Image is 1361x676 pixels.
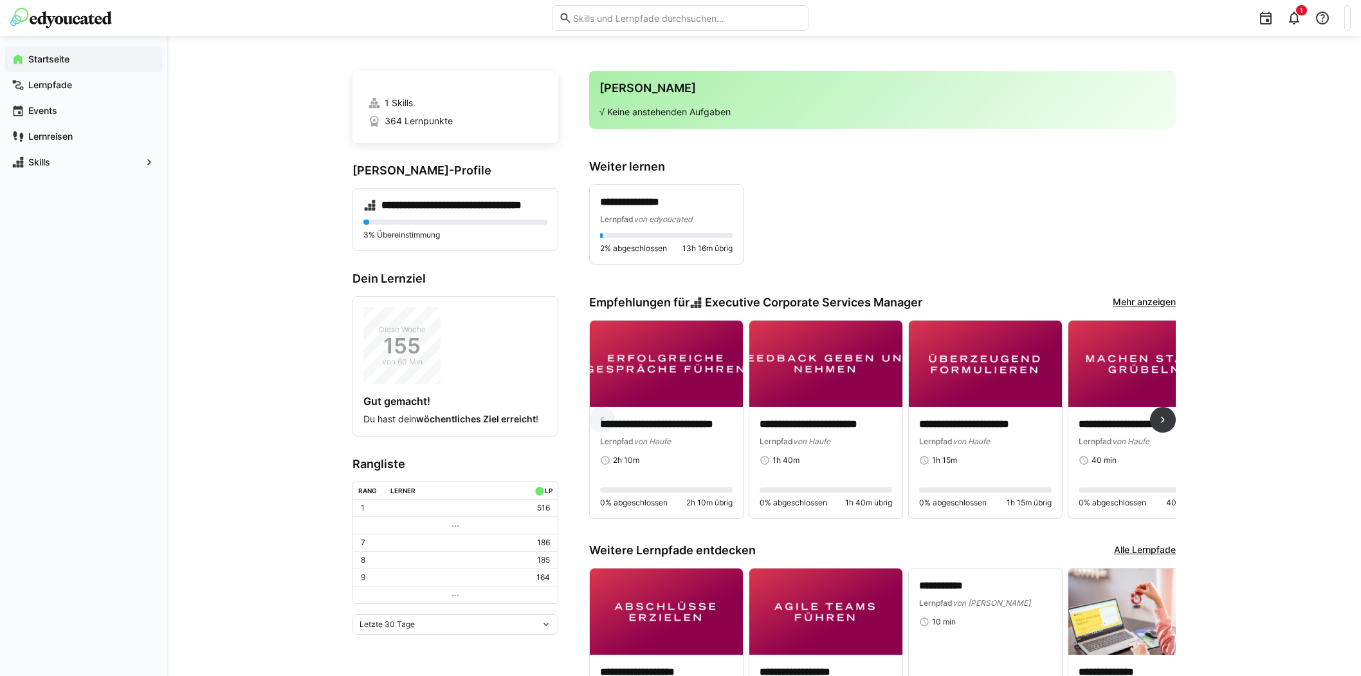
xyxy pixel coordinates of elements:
span: Letzte 30 Tage [360,619,415,630]
span: von Haufe [793,437,830,446]
strong: wöchentliches Ziel erreicht [416,413,536,424]
span: 40 min [1092,455,1117,465]
img: image [1068,321,1221,407]
img: image [590,321,743,407]
span: 40 min übrig [1166,498,1211,508]
a: Alle Lernpfade [1114,543,1176,558]
span: 10 min [932,617,956,627]
span: 2h 10m übrig [686,498,733,508]
span: Lernpfad [1079,437,1112,446]
p: 516 [537,503,550,513]
h3: Weiter lernen [589,160,1176,174]
span: Lernpfad [600,437,634,446]
span: von Haufe [1112,437,1149,446]
p: Du hast dein ! [363,413,547,426]
span: 1h 40m [772,455,799,465]
h4: Gut gemacht! [363,395,547,408]
a: 1 Skills [368,97,543,109]
span: 0% abgeschlossen [1079,498,1146,508]
p: 8 [361,555,365,565]
span: von [PERSON_NAME] [953,598,1030,608]
img: image [749,321,902,407]
p: 185 [537,555,550,565]
div: LP [545,487,553,494]
p: 1 [361,503,365,513]
span: 2h 10m [613,455,639,465]
span: 0% abgeschlossen [600,498,668,508]
h3: Empfehlungen für [589,296,922,310]
h3: [PERSON_NAME] [599,81,1165,95]
span: 364 Lernpunkte [385,115,453,127]
span: Lernpfad [600,214,634,224]
span: Lernpfad [760,437,793,446]
img: image [749,568,902,655]
span: von Haufe [953,437,990,446]
div: Rang [358,487,377,494]
input: Skills und Lernpfade durchsuchen… [572,12,802,24]
span: 1h 15m [932,455,957,465]
span: Executive Corporate Services Manager [705,296,922,310]
span: Lernpfad [919,437,953,446]
span: 1 [1300,6,1303,14]
img: image [1068,568,1221,655]
p: √ Keine anstehenden Aufgaben [599,106,1165,118]
a: Mehr anzeigen [1113,296,1176,310]
p: 9 [361,572,365,583]
h3: [PERSON_NAME]-Profile [352,164,558,178]
span: 1h 15m übrig [1007,498,1052,508]
h3: Weitere Lernpfade entdecken [589,543,756,558]
span: von Haufe [634,437,671,446]
img: image [909,321,1062,407]
h3: Rangliste [352,457,558,471]
span: 13h 16m übrig [682,243,733,254]
span: von edyoucated [634,214,692,224]
div: Lerner [390,487,416,494]
p: 7 [361,538,365,548]
p: 164 [536,572,550,583]
p: 3% Übereinstimmung [363,230,547,240]
h3: Dein Lernziel [352,272,558,286]
img: image [590,568,743,655]
span: 1 Skills [385,97,413,109]
span: 1h 40m übrig [845,498,892,508]
span: 2% abgeschlossen [600,243,667,254]
span: 0% abgeschlossen [919,498,987,508]
span: 0% abgeschlossen [760,498,827,508]
p: 186 [537,538,550,548]
span: Lernpfad [919,598,953,608]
